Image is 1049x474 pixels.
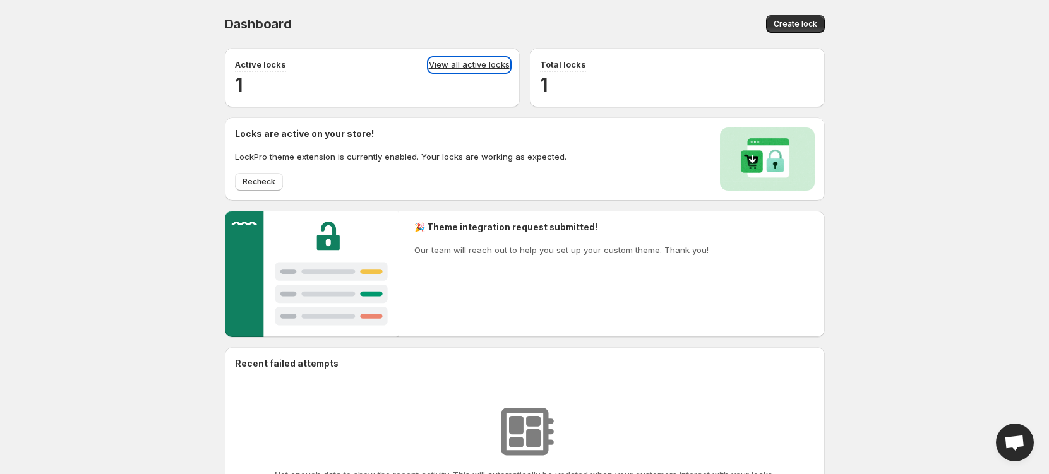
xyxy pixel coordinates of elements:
[225,211,400,337] img: Customer support
[766,15,825,33] button: Create lock
[720,127,815,191] img: Locks activated
[540,72,815,97] h2: 1
[243,177,275,187] span: Recheck
[225,16,292,32] span: Dashboard
[429,58,510,72] a: View all active locks
[774,19,817,29] span: Create lock
[414,221,709,234] h2: 🎉 Theme integration request submitted!
[235,72,510,97] h2: 1
[235,58,286,71] p: Active locks
[996,424,1034,461] div: Open chat
[235,173,283,191] button: Recheck
[414,244,709,256] p: Our team will reach out to help you set up your custom theme. Thank you!
[235,357,339,370] h2: Recent failed attempts
[235,127,566,140] h2: Locks are active on your store!
[493,400,556,463] img: No resources found
[235,150,566,163] p: LockPro theme extension is currently enabled. Your locks are working as expected.
[540,58,586,71] p: Total locks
